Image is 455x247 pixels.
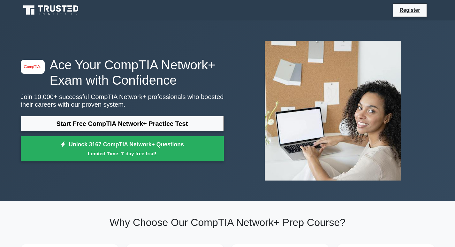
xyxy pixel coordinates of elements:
[396,6,424,14] a: Register
[21,57,224,88] h1: Ace Your CompTIA Network+ Exam with Confidence
[21,136,224,162] a: Unlock 3167 CompTIA Network+ QuestionsLimited Time: 7-day free trial!
[21,216,435,228] h2: Why Choose Our CompTIA Network+ Prep Course?
[21,93,224,108] p: Join 10,000+ successful CompTIA Network+ professionals who boosted their careers with our proven ...
[21,116,224,131] a: Start Free CompTIA Network+ Practice Test
[29,150,216,157] small: Limited Time: 7-day free trial!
